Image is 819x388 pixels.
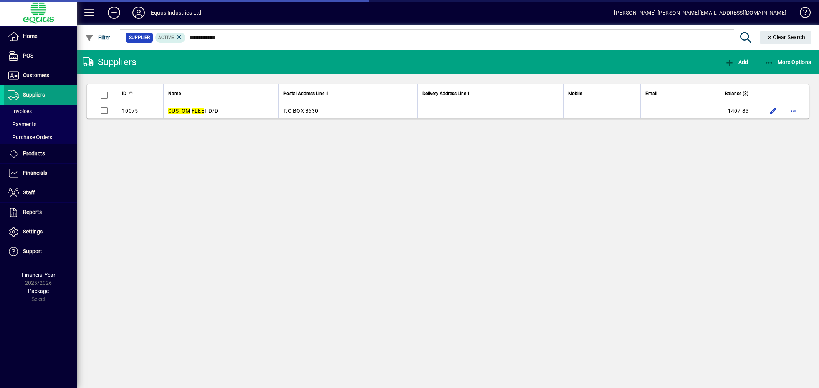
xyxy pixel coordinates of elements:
[23,150,45,156] span: Products
[568,89,582,98] span: Mobile
[23,33,37,39] span: Home
[4,164,77,183] a: Financials
[283,108,318,114] span: P.O BOX 3630
[23,92,45,98] span: Suppliers
[23,170,47,176] span: Financials
[168,108,190,114] em: CUSTOM
[83,31,113,44] button: Filter
[787,105,799,117] button: More options
[718,89,755,98] div: Balance ($)
[151,7,202,19] div: Equus Industries Ltd
[22,272,55,278] span: Financial Year
[126,6,151,20] button: Profile
[23,248,42,254] span: Support
[8,121,36,127] span: Payments
[767,105,779,117] button: Edit
[158,35,174,40] span: Active
[4,27,77,46] a: Home
[23,229,43,235] span: Settings
[168,89,181,98] span: Name
[4,105,77,118] a: Invoices
[85,35,111,41] span: Filter
[28,288,49,294] span: Package
[192,108,204,114] em: FLEE
[4,144,77,163] a: Products
[23,209,42,215] span: Reports
[8,108,32,114] span: Invoices
[766,34,806,40] span: Clear Search
[725,59,748,65] span: Add
[23,189,35,196] span: Staff
[23,72,49,78] span: Customers
[155,33,186,43] mat-chip: Activation Status: Active
[122,89,139,98] div: ID
[794,2,809,26] a: Knowledge Base
[723,55,750,69] button: Add
[83,56,136,68] div: Suppliers
[645,89,657,98] span: Email
[645,89,708,98] div: Email
[725,89,748,98] span: Balance ($)
[422,89,470,98] span: Delivery Address Line 1
[129,34,150,41] span: Supplier
[122,89,126,98] span: ID
[763,55,813,69] button: More Options
[4,118,77,131] a: Payments
[614,7,786,19] div: [PERSON_NAME] [PERSON_NAME][EMAIL_ADDRESS][DOMAIN_NAME]
[168,108,218,114] span: T D/D
[4,183,77,202] a: Staff
[713,103,759,118] td: 1407.85
[4,66,77,85] a: Customers
[4,242,77,261] a: Support
[4,131,77,144] a: Purchase Orders
[23,53,33,59] span: POS
[4,46,77,66] a: POS
[4,203,77,222] a: Reports
[8,134,52,140] span: Purchase Orders
[4,222,77,242] a: Settings
[122,108,138,114] span: 10075
[283,89,328,98] span: Postal Address Line 1
[764,59,811,65] span: More Options
[760,31,812,44] button: Clear
[568,89,636,98] div: Mobile
[168,89,274,98] div: Name
[102,6,126,20] button: Add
